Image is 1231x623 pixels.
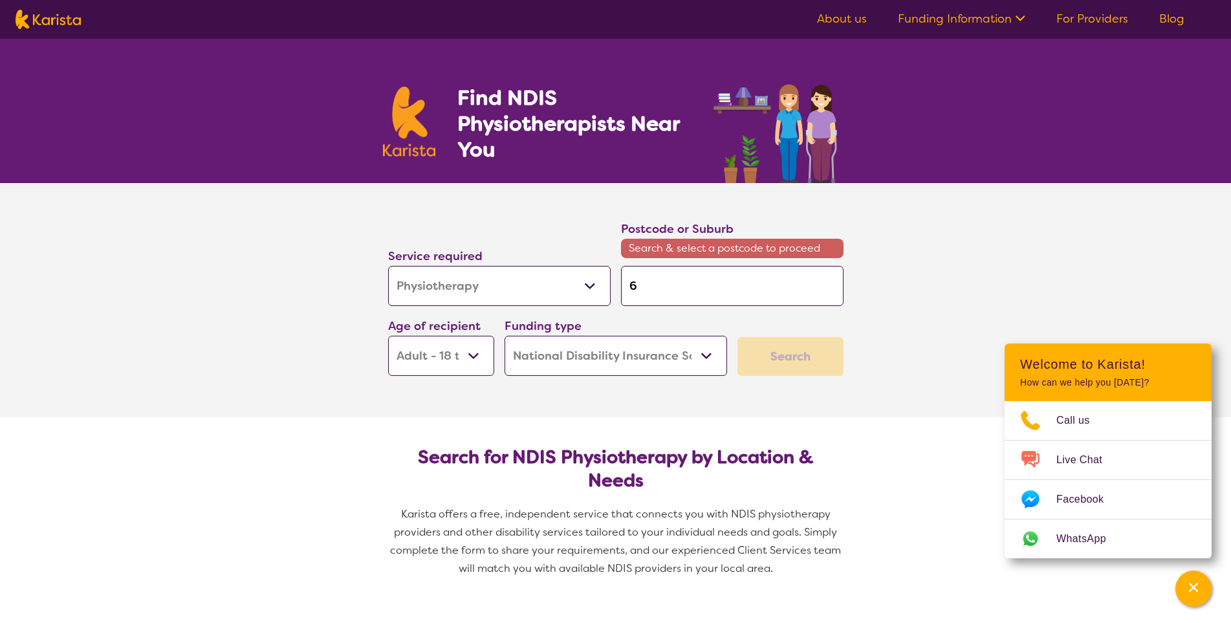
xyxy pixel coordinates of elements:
[383,87,436,157] img: Karista logo
[1056,11,1128,27] a: For Providers
[383,505,849,578] p: Karista offers a free, independent service that connects you with NDIS physiotherapy providers an...
[1005,344,1212,558] div: Channel Menu
[621,239,844,258] span: Search & select a postcode to proceed
[817,11,867,27] a: About us
[710,70,848,183] img: physiotherapy
[398,446,833,492] h2: Search for NDIS Physiotherapy by Location & Needs
[1005,401,1212,558] ul: Choose channel
[388,318,481,334] label: Age of recipient
[1056,490,1119,509] span: Facebook
[505,318,582,334] label: Funding type
[1005,519,1212,558] a: Web link opens in a new tab.
[388,248,483,264] label: Service required
[621,266,844,306] input: Type
[457,85,697,162] h1: Find NDIS Physiotherapists Near You
[1056,411,1106,430] span: Call us
[16,10,81,29] img: Karista logo
[1175,571,1212,607] button: Channel Menu
[1020,356,1196,372] h2: Welcome to Karista!
[621,221,734,237] label: Postcode or Suburb
[1020,377,1196,388] p: How can we help you [DATE]?
[1056,450,1118,470] span: Live Chat
[1056,529,1122,549] span: WhatsApp
[898,11,1025,27] a: Funding Information
[1159,11,1184,27] a: Blog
